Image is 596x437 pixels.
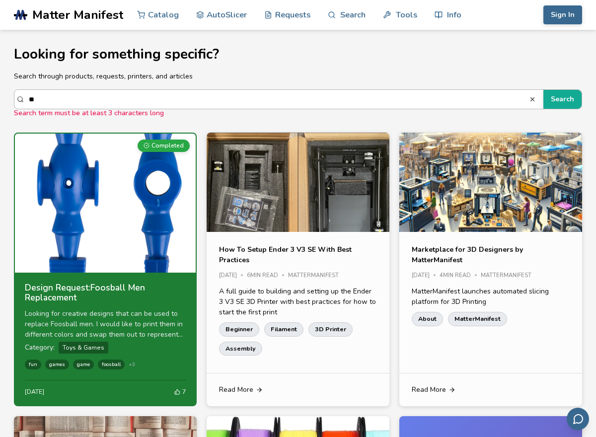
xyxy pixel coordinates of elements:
a: Read More [207,373,389,406]
button: SearchSearch term must be at least 3 characters long [529,96,538,103]
span: game [73,360,94,369]
span: Matter Manifest [32,8,123,22]
div: [DATE] [25,388,44,395]
p: A full guide to building and setting up the Ender 3 V3 SE 3D Printer with best practices for how ... [219,286,377,317]
div: 6 min read [247,273,288,279]
div: Search term must be at least 3 characters long [14,109,582,117]
p: Search through products, requests, printers, and articles [14,71,582,81]
span: games [45,360,69,369]
a: Filament [264,322,303,336]
span: + 3 [129,362,135,367]
a: MatterManifest [448,312,507,326]
a: Beginner [219,322,259,336]
span: Category: [25,343,55,352]
img: Foosball Men Replacement [15,134,196,273]
a: Read More [399,373,582,406]
p: MatterManifest launches automated slicing platform for 3D Printing [412,286,570,307]
span: fun [25,360,41,369]
div: MatterManifest [481,273,538,279]
button: Send feedback via email [567,408,589,430]
a: 3D Printer [308,322,353,336]
img: Article Image [399,133,582,270]
button: Sign In [543,5,582,24]
span: Read More [219,386,253,394]
a: Marketplace for 3D Designers by MatterManifest [412,244,570,265]
input: SearchSearch term must be at least 3 characters long [29,90,529,108]
div: [DATE] [412,273,440,279]
div: [DATE] [219,273,247,279]
span: foosball [98,360,125,369]
button: Search term must be at least 3 characters long [543,90,582,109]
div: Looking for creative designs that can be used to replace Foosball men. I would like to print them... [25,308,186,340]
img: Article Image [207,133,389,270]
span: 7 [182,388,186,395]
a: Assembly [219,342,262,356]
span: Completed [151,143,184,149]
a: About [412,312,443,326]
h3: Design Request: Foosball Men Replacement [25,283,186,302]
a: Design Request:Foosball Men Replacement [25,283,186,308]
h1: Looking for something specific? [14,47,582,62]
div: MatterManifest [288,273,346,279]
span: Read More [412,386,446,394]
div: 4 min read [440,273,481,279]
span: Toys & Games [59,342,108,354]
a: How To Setup Ender 3 V3 SE With Best Practices [219,244,377,265]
